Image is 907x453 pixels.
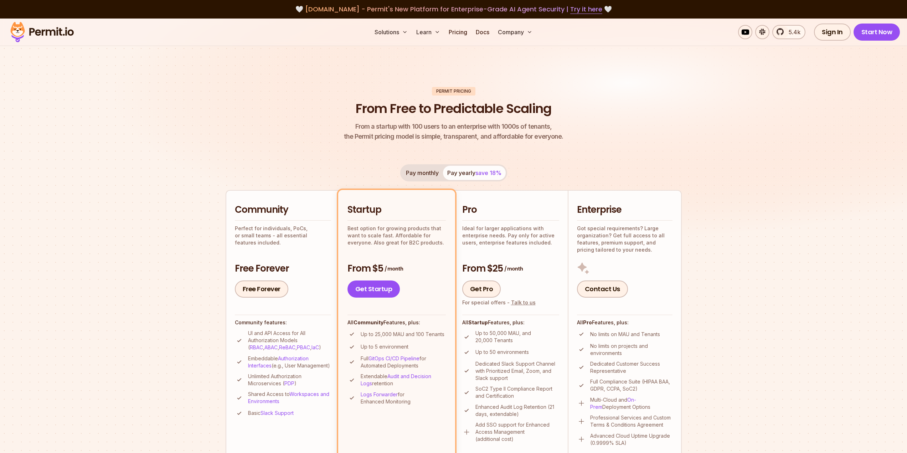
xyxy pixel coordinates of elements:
a: GitOps CI/CD Pipeline [369,355,419,361]
p: for Enhanced Monitoring [361,391,446,405]
p: Multi-Cloud and Deployment Options [590,396,672,411]
a: Docs [473,25,492,39]
a: Get Startup [347,280,400,298]
strong: Pro [583,319,592,325]
a: ABAC [264,344,278,350]
p: Basic [248,410,294,417]
a: Audit and Decision Logs [361,373,431,386]
img: Permit logo [7,20,77,44]
a: Pricing [446,25,470,39]
p: No limits on projects and environments [590,343,672,357]
strong: Startup [468,319,488,325]
a: RBAC [250,344,263,350]
p: Shared Access to [248,391,331,405]
p: Up to 50 environments [475,349,529,356]
p: Extendable retention [361,373,446,387]
span: / month [504,265,523,272]
p: Dedicated Customer Success Representative [590,360,672,375]
a: Contact Us [577,280,628,298]
h4: All Features, plus: [577,319,672,326]
a: Logs Forwarder [361,391,398,397]
p: Got special requirements? Large organization? Get full access to all features, premium support, a... [577,225,672,253]
p: Dedicated Slack Support Channel with Prioritized Email, Zoom, and Slack support [475,360,559,382]
p: No limits on MAU and Tenants [590,331,660,338]
a: Talk to us [511,299,536,305]
a: ReBAC [279,344,295,350]
button: Solutions [372,25,411,39]
p: Up to 25,000 MAU and 100 Tenants [361,331,444,338]
a: On-Prem [590,397,636,410]
p: Perfect for individuals, PoCs, or small teams - all essential features included. [235,225,331,246]
p: UI and API Access for All Authorization Models ( , , , , ) [248,330,331,351]
p: Up to 5 environment [361,343,408,350]
h3: From $5 [347,262,446,275]
p: Best option for growing products that want to scale fast. Affordable for everyone. Also great for... [347,225,446,246]
a: Get Pro [462,280,501,298]
h2: Enterprise [577,204,672,216]
button: Company [495,25,535,39]
p: Up to 50,000 MAU, and 20,000 Tenants [475,330,559,344]
span: From a startup with 100 users to an enterprise with 1000s of tenants, [344,122,563,132]
p: SoC2 Type II Compliance Report and Certification [475,385,559,400]
a: PDP [284,380,294,386]
a: IaC [311,344,319,350]
h2: Startup [347,204,446,216]
h2: Pro [462,204,559,216]
span: 5.4k [784,28,800,36]
a: Free Forever [235,280,288,298]
h4: Community features: [235,319,331,326]
p: Full Compliance Suite (HIPAA BAA, GDPR, CCPA, SoC2) [590,378,672,392]
span: [DOMAIN_NAME] - Permit's New Platform for Enterprise-Grade AI Agent Security | [305,5,602,14]
p: Advanced Cloud Uptime Upgrade (0.9999% SLA) [590,432,672,447]
p: Ideal for larger applications with enterprise needs. Pay only for active users, enterprise featur... [462,225,559,246]
button: Learn [413,25,443,39]
p: Enhanced Audit Log Retention (21 days, extendable) [475,403,559,418]
a: 5.4k [772,25,805,39]
p: Professional Services and Custom Terms & Conditions Agreement [590,414,672,428]
a: PBAC [297,344,310,350]
strong: Community [354,319,383,325]
p: Embeddable (e.g., User Management) [248,355,331,369]
span: / month [385,265,403,272]
div: For special offers - [462,299,536,306]
h4: All Features, plus: [462,319,559,326]
p: the Permit pricing model is simple, transparent, and affordable for everyone. [344,122,563,141]
p: Add SSO support for Enhanced Access Management (additional cost) [475,421,559,443]
h1: From Free to Predictable Scaling [356,100,551,118]
div: 🤍 🤍 [17,4,890,14]
p: Unlimited Authorization Microservices ( ) [248,373,331,387]
h2: Community [235,204,331,216]
h4: All Features, plus: [347,319,446,326]
p: Full for Automated Deployments [361,355,446,369]
a: Try it here [570,5,602,14]
a: Sign In [814,24,851,41]
h3: Free Forever [235,262,331,275]
div: Permit Pricing [432,87,475,96]
a: Authorization Interfaces [248,355,309,369]
h3: From $25 [462,262,559,275]
a: Slack Support [261,410,294,416]
a: Start Now [854,24,900,41]
button: Pay monthly [402,166,443,180]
